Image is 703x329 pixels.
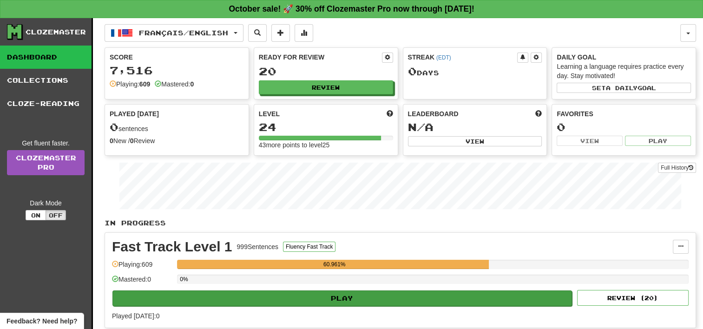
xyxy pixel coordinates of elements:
div: 43 more points to level 25 [259,140,393,150]
div: Mastered: 0 [112,275,172,290]
button: Français/English [105,24,243,42]
div: Learning a language requires practice every day. Stay motivated! [557,62,691,80]
button: Fluency Fast Track [283,242,335,252]
div: sentences [110,121,244,133]
span: Français / English [139,29,228,37]
strong: October sale! 🚀 30% off Clozemaster Pro now through [DATE]! [229,4,474,13]
a: (EDT) [436,54,451,61]
button: Add sentence to collection [271,24,290,42]
button: View [557,136,623,146]
div: Get fluent faster. [7,138,85,148]
div: Score [110,53,244,62]
div: Daily Goal [557,53,691,62]
span: Played [DATE] [110,109,159,118]
span: a daily [606,85,637,91]
div: Streak [408,53,518,62]
span: This week in points, UTC [535,109,542,118]
div: Fast Track Level 1 [112,240,232,254]
span: Score more points to level up [387,109,393,118]
button: Off [46,210,66,220]
div: 999 Sentences [237,242,279,251]
button: Play [112,290,572,306]
button: Full History [658,163,696,173]
div: Clozemaster [26,27,86,37]
button: Search sentences [248,24,267,42]
span: Played [DATE]: 0 [112,312,159,320]
strong: 609 [139,80,150,88]
strong: 0 [130,137,134,145]
a: ClozemasterPro [7,150,85,175]
div: Favorites [557,109,691,118]
div: Playing: 609 [112,260,172,275]
div: Dark Mode [7,198,85,208]
div: 24 [259,121,393,133]
div: Day s [408,66,542,78]
strong: 0 [190,80,194,88]
div: New / Review [110,136,244,145]
span: Level [259,109,280,118]
p: In Progress [105,218,696,228]
div: 0 [557,121,691,133]
div: Ready for Review [259,53,382,62]
button: On [26,210,46,220]
div: 20 [259,66,393,77]
span: N/A [408,120,434,133]
button: View [408,136,542,146]
button: More stats [295,24,313,42]
span: Open feedback widget [7,316,77,326]
div: 7,516 [110,65,244,76]
div: Playing: [110,79,150,89]
button: Play [625,136,691,146]
span: 0 [408,65,417,78]
span: Leaderboard [408,109,459,118]
button: Review (20) [577,290,689,306]
div: 60.961% [180,260,489,269]
div: Mastered: [155,79,194,89]
button: Review [259,80,393,94]
span: 0 [110,120,118,133]
strong: 0 [110,137,113,145]
button: Seta dailygoal [557,83,691,93]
